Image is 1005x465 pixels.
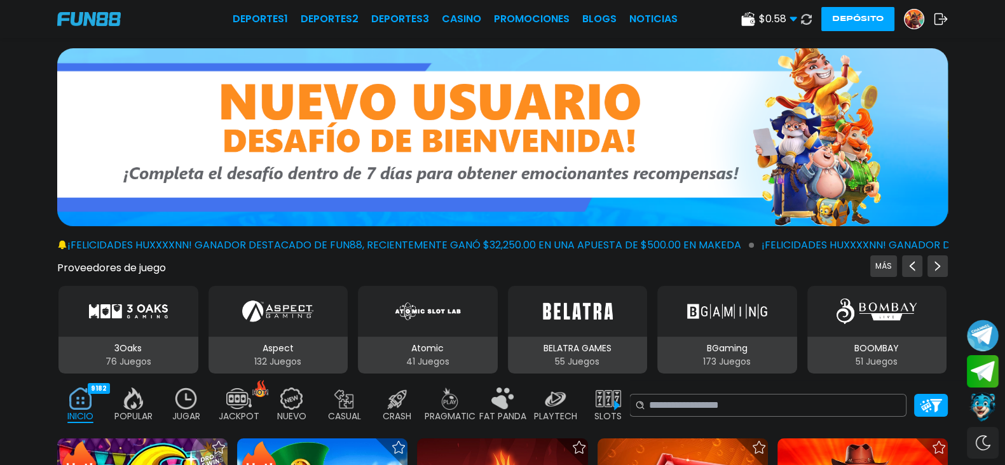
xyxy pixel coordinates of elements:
a: NOTICIAS [629,11,678,27]
p: 76 Juegos [58,355,198,368]
p: 41 Juegos [358,355,498,368]
a: CASINO [442,11,481,27]
p: BOOMBAY [807,342,947,355]
a: Deportes1 [233,11,288,27]
p: BGaming [657,342,797,355]
p: POPULAR [114,410,153,423]
a: Promociones [494,11,570,27]
button: Join telegram [967,355,999,388]
img: 3Oaks [88,293,168,329]
div: 9182 [88,383,110,394]
p: 173 Juegos [657,355,797,368]
img: crash_off.webp [385,387,410,410]
img: pragmatic_off.webp [437,387,463,410]
img: new_off.webp [279,387,304,410]
span: $ 0.58 [759,11,797,27]
img: jackpot_off.webp [226,387,252,410]
button: Previous providers [902,255,922,277]
img: hot [252,380,268,397]
p: CRASH [383,410,411,423]
a: Deportes2 [301,11,359,27]
img: Aspect [242,293,313,329]
p: PLAYTECH [534,410,577,423]
button: Next providers [927,255,948,277]
img: BGaming [687,293,767,329]
p: NUEVO [277,410,306,423]
img: popular_off.webp [121,387,146,410]
p: JUGAR [172,410,200,423]
button: Join telegram channel [967,319,999,352]
img: Bono de Nuevo Jugador [57,48,948,226]
p: BELATRA GAMES [508,342,648,355]
img: casual_off.webp [332,387,357,410]
p: 51 Juegos [807,355,947,368]
p: CASUAL [328,410,361,423]
img: playtech_off.webp [543,387,568,410]
p: 132 Juegos [209,355,348,368]
img: BELATRA GAMES [537,293,617,329]
p: Atomic [358,342,498,355]
a: Deportes3 [371,11,429,27]
button: BOOMBAY [802,285,952,375]
img: Atomic [392,293,463,329]
p: 55 Juegos [508,355,648,368]
p: INICIO [67,410,93,423]
img: Company Logo [57,12,121,26]
button: BGaming [652,285,802,375]
img: Avatar [905,10,924,29]
img: slots_off.webp [596,387,621,410]
button: Depósito [821,7,894,31]
img: fat_panda_off.webp [490,387,516,410]
p: Aspect [209,342,348,355]
a: BLOGS [582,11,617,27]
img: recent_off.webp [174,387,199,410]
div: Switch theme [967,427,999,459]
a: Avatar [904,9,934,29]
img: BOOMBAY [837,293,917,329]
button: Proveedores de juego [57,261,166,274]
button: Atomic [353,285,503,375]
img: home_active.webp [68,387,93,410]
button: Aspect [203,285,353,375]
span: ¡FELICIDADES huxxxxnn! GANADOR DESTACADO DE FUN88, RECIENTEMENTE GANÓ $32,250.00 EN UNA APUESTA D... [67,238,754,253]
p: 3Oaks [58,342,198,355]
p: FAT PANDA [479,410,526,423]
img: Platform Filter [920,399,942,412]
p: SLOTS [594,410,622,423]
button: Contact customer service [967,391,999,424]
p: JACKPOT [219,410,259,423]
button: 3Oaks [53,285,203,375]
p: PRAGMATIC [425,410,475,423]
button: Previous providers [870,255,897,277]
button: BELATRA GAMES [503,285,653,375]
